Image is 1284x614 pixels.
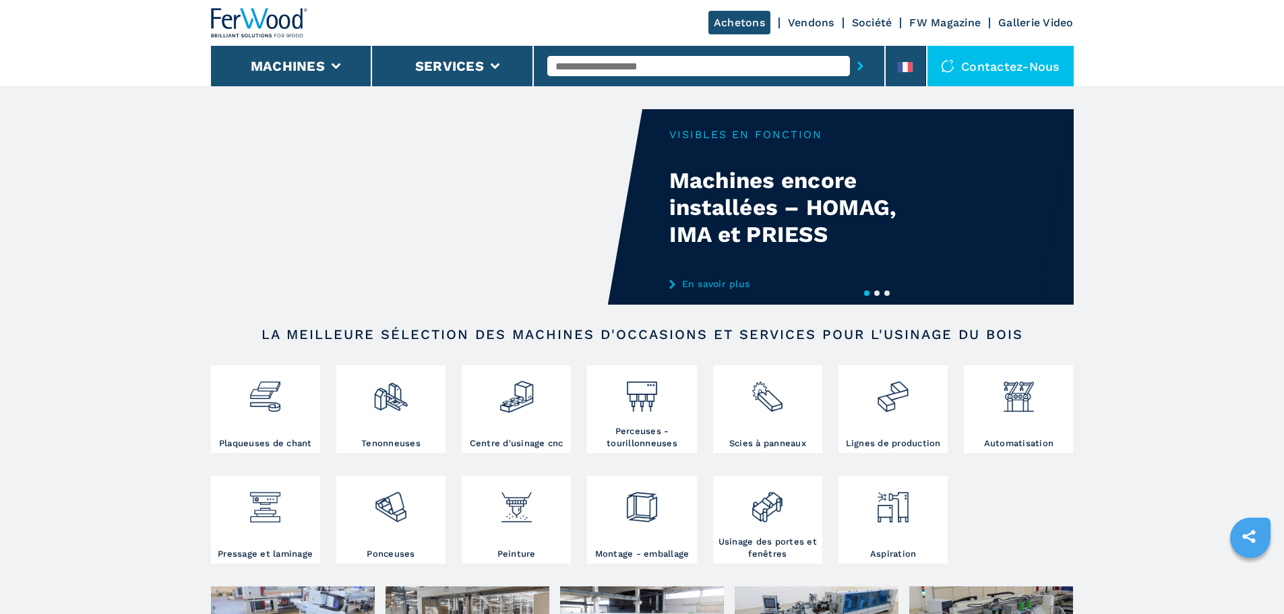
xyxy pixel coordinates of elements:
a: sharethis [1232,520,1266,553]
a: Plaqueuses de chant [211,365,320,453]
h3: Centre d'usinage cnc [470,437,563,450]
button: 1 [864,290,869,296]
a: Aspiration [838,476,948,563]
h3: Scies à panneaux [729,437,806,450]
img: foratrici_inseritrici_2.png [624,369,660,415]
a: Achetons [708,11,770,34]
img: Contactez-nous [941,59,954,73]
img: levigatrici_2.png [373,479,408,525]
h3: Usinage des portes et fenêtres [716,536,819,560]
a: FW Magazine [909,16,981,29]
img: lavorazione_porte_finestre_2.png [750,479,785,525]
img: sezionatrici_2.png [750,369,785,415]
img: Ferwood [211,8,308,38]
h3: Perceuses - tourillonneuses [590,425,693,450]
button: Services [415,58,484,74]
button: Machines [251,58,325,74]
a: Société [852,16,892,29]
a: Tenonneuses [336,365,446,453]
img: linee_di_produzione_2.png [875,369,911,415]
a: Vendons [788,16,834,29]
a: Automatisation [964,365,1073,453]
h3: Lignes de production [846,437,941,450]
a: Peinture [462,476,571,563]
img: verniciatura_1.png [499,479,534,525]
h3: Plaqueuses de chant [219,437,312,450]
h2: LA MEILLEURE SÉLECTION DES MACHINES D'OCCASIONS ET SERVICES POUR L'USINAGE DU BOIS [254,326,1031,342]
a: Perceuses - tourillonneuses [587,365,696,453]
img: bordatrici_1.png [247,369,283,415]
a: Usinage des portes et fenêtres [713,476,822,563]
img: aspirazione_1.png [875,479,911,525]
h3: Peinture [497,548,536,560]
a: Pressage et laminage [211,476,320,563]
a: Centre d'usinage cnc [462,365,571,453]
button: 2 [874,290,880,296]
h3: Automatisation [984,437,1054,450]
h3: Aspiration [870,548,917,560]
img: pressa-strettoia.png [247,479,283,525]
video: Your browser does not support the video tag. [211,109,642,305]
a: En savoir plus [669,278,934,289]
div: Contactez-nous [927,46,1074,86]
a: Lignes de production [838,365,948,453]
iframe: Chat [1227,553,1274,604]
h3: Tenonneuses [361,437,421,450]
a: Ponceuses [336,476,446,563]
img: squadratrici_2.png [373,369,408,415]
img: centro_di_lavoro_cnc_2.png [499,369,534,415]
a: Montage - emballage [587,476,696,563]
img: automazione.png [1001,369,1037,415]
button: submit-button [850,51,871,82]
a: Scies à panneaux [713,365,822,453]
h3: Montage - emballage [595,548,690,560]
button: 3 [884,290,890,296]
h3: Ponceuses [367,548,415,560]
h3: Pressage et laminage [218,548,313,560]
img: montaggio_imballaggio_2.png [624,479,660,525]
a: Gallerie Video [998,16,1074,29]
